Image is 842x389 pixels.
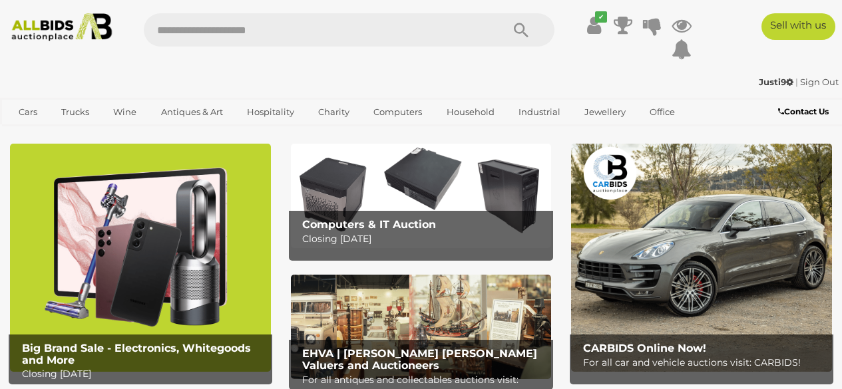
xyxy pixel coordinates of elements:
[310,101,358,123] a: Charity
[291,275,552,379] img: EHVA | Evans Hastings Valuers and Auctioneers
[152,101,232,123] a: Antiques & Art
[800,76,839,87] a: Sign Out
[576,101,634,123] a: Jewellery
[778,104,832,119] a: Contact Us
[22,342,251,366] b: Big Brand Sale - Electronics, Whitegoods and More
[571,144,832,372] img: CARBIDS Online Now!
[795,76,798,87] span: |
[302,218,436,231] b: Computers & IT Auction
[438,101,503,123] a: Household
[365,101,431,123] a: Computers
[584,13,604,37] a: ✔
[302,231,546,247] p: Closing [DATE]
[302,347,537,372] b: EHVA | [PERSON_NAME] [PERSON_NAME] Valuers and Auctioneers
[759,76,795,87] a: Justi9
[22,366,266,382] p: Closing [DATE]
[571,144,832,372] a: CARBIDS Online Now! CARBIDS Online Now! For all car and vehicle auctions visit: CARBIDS!
[291,275,552,379] a: EHVA | Evans Hastings Valuers and Auctioneers EHVA | [PERSON_NAME] [PERSON_NAME] Valuers and Auct...
[291,144,552,248] a: Computers & IT Auction Computers & IT Auction Closing [DATE]
[583,354,827,371] p: For all car and vehicle auctions visit: CARBIDS!
[761,13,835,40] a: Sell with us
[641,101,684,123] a: Office
[10,144,271,372] img: Big Brand Sale - Electronics, Whitegoods and More
[61,123,173,145] a: [GEOGRAPHIC_DATA]
[10,101,46,123] a: Cars
[510,101,569,123] a: Industrial
[6,13,117,41] img: Allbids.com.au
[10,123,55,145] a: Sports
[759,76,793,87] strong: Justi9
[583,342,706,354] b: CARBIDS Online Now!
[488,13,554,47] button: Search
[53,101,98,123] a: Trucks
[778,106,829,116] b: Contact Us
[105,101,145,123] a: Wine
[10,144,271,372] a: Big Brand Sale - Electronics, Whitegoods and More Big Brand Sale - Electronics, Whitegoods and Mo...
[238,101,303,123] a: Hospitality
[291,144,552,248] img: Computers & IT Auction
[595,11,607,23] i: ✔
